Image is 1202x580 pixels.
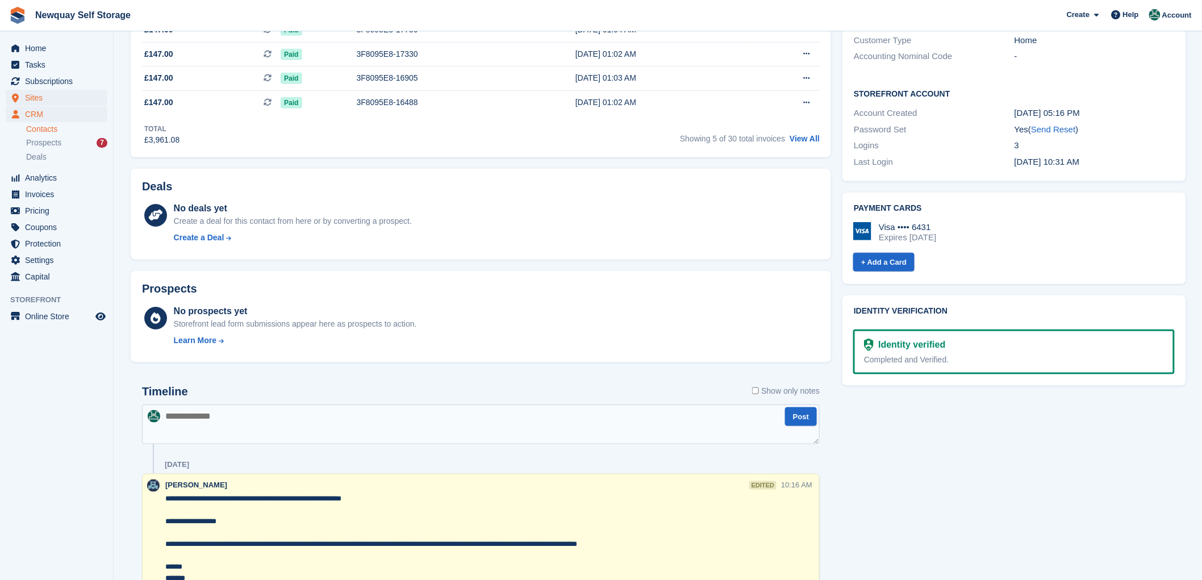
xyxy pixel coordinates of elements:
div: Last Login [854,156,1015,169]
div: [DATE] 01:02 AM [575,48,751,60]
a: menu [6,106,107,122]
span: Tasks [25,57,93,73]
div: [DATE] 05:16 PM [1015,107,1175,120]
div: 7 [97,138,107,148]
img: Colette Pearce [147,479,160,492]
a: menu [6,269,107,285]
span: CRM [25,106,93,122]
a: Newquay Self Storage [31,6,135,24]
a: Send Reset [1031,124,1075,134]
a: Preview store [94,310,107,323]
a: View All [790,134,820,143]
div: Total [144,124,180,134]
div: Password Set [854,123,1015,136]
a: menu [6,57,107,73]
span: ( ) [1028,124,1078,134]
label: Show only notes [752,385,820,397]
a: menu [6,40,107,56]
div: Identity verified [874,338,945,352]
span: Account [1162,10,1192,21]
a: Prospects 7 [26,137,107,149]
h2: Storefront Account [854,87,1175,99]
span: Analytics [25,170,93,186]
div: [DATE] 01:02 AM [575,97,751,109]
div: Logins [854,139,1015,152]
h2: Payment cards [854,204,1175,213]
span: Coupons [25,219,93,235]
div: Yes [1015,123,1175,136]
span: Invoices [25,186,93,202]
img: JON [148,410,160,423]
div: No deals yet [174,202,412,215]
span: £147.00 [144,97,173,109]
div: 3F8095E8-17330 [357,48,534,60]
a: Deals [26,151,107,163]
a: + Add a Card [853,253,915,272]
div: Storefront lead form submissions appear here as prospects to action. [174,318,417,330]
span: Online Store [25,308,93,324]
a: Create a Deal [174,232,412,244]
span: Subscriptions [25,73,93,89]
div: Account Created [854,107,1015,120]
img: Identity Verification Ready [864,339,874,351]
span: Paid [281,49,302,60]
div: Accounting Nominal Code [854,50,1015,63]
div: Customer Type [854,34,1015,47]
div: [DATE] [165,460,189,469]
div: Completed and Verified. [864,354,1164,366]
span: Create [1067,9,1090,20]
h2: Timeline [142,385,188,398]
span: £147.00 [144,72,173,84]
div: Create a Deal [174,232,224,244]
span: Prospects [26,137,61,148]
div: 10:16 AM [781,479,812,490]
div: Create a deal for this contact from here or by converting a prospect. [174,215,412,227]
span: Settings [25,252,93,268]
div: No prospects yet [174,304,417,318]
img: Visa Logo [853,222,871,240]
a: menu [6,170,107,186]
div: Home [1015,34,1175,47]
span: Storefront [10,294,113,306]
button: Post [785,407,817,426]
div: Expires [DATE] [879,232,936,243]
span: Sites [25,90,93,106]
div: Visa •••• 6431 [879,222,936,232]
a: menu [6,236,107,252]
span: Deals [26,152,47,162]
span: Paid [281,73,302,84]
span: [PERSON_NAME] [165,481,227,489]
time: 2022-09-10 09:31:41 UTC [1015,157,1080,166]
div: [DATE] 01:03 AM [575,72,751,84]
div: 3 [1015,139,1175,152]
span: £147.00 [144,48,173,60]
h2: Prospects [142,282,197,295]
h2: Deals [142,180,172,193]
a: menu [6,186,107,202]
a: Contacts [26,124,107,135]
span: Showing 5 of 30 total invoices [680,134,785,143]
a: menu [6,73,107,89]
div: edited [749,481,777,490]
span: Protection [25,236,93,252]
a: Learn More [174,335,417,347]
span: Capital [25,269,93,285]
a: menu [6,219,107,235]
h2: Identity verification [854,307,1175,316]
span: Paid [281,97,302,109]
div: 3F8095E8-16488 [357,97,534,109]
a: menu [6,203,107,219]
span: Help [1123,9,1139,20]
span: Home [25,40,93,56]
img: stora-icon-8386f47178a22dfd0bd8f6a31ec36ba5ce8667c1dd55bd0f319d3a0aa187defe.svg [9,7,26,24]
div: Learn More [174,335,216,347]
a: menu [6,90,107,106]
div: £3,961.08 [144,134,180,146]
a: menu [6,252,107,268]
img: JON [1149,9,1161,20]
span: Pricing [25,203,93,219]
div: 3F8095E8-16905 [357,72,534,84]
div: - [1015,50,1175,63]
input: Show only notes [752,385,759,397]
a: menu [6,308,107,324]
